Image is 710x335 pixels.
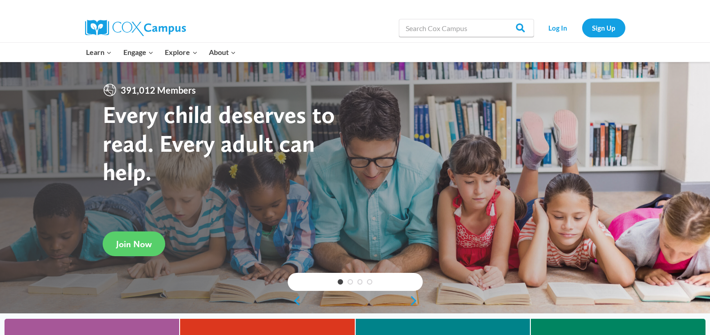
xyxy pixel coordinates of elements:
nav: Secondary Navigation [538,18,625,37]
span: Learn [86,46,112,58]
img: Cox Campus [85,20,186,36]
strong: Every child deserves to read. Every adult can help. [103,100,335,186]
span: Join Now [116,239,152,249]
span: 391,012 Members [117,83,199,97]
input: Search Cox Campus [399,19,534,37]
span: Engage [123,46,154,58]
span: Explore [165,46,197,58]
a: previous [288,295,301,306]
a: 4 [367,279,372,285]
a: 1 [338,279,343,285]
a: Log In [538,18,578,37]
a: Join Now [103,231,165,256]
a: next [409,295,423,306]
nav: Primary Navigation [81,43,242,62]
a: 3 [357,279,363,285]
a: Sign Up [582,18,625,37]
div: content slider buttons [288,292,423,310]
span: About [209,46,236,58]
a: 2 [348,279,353,285]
